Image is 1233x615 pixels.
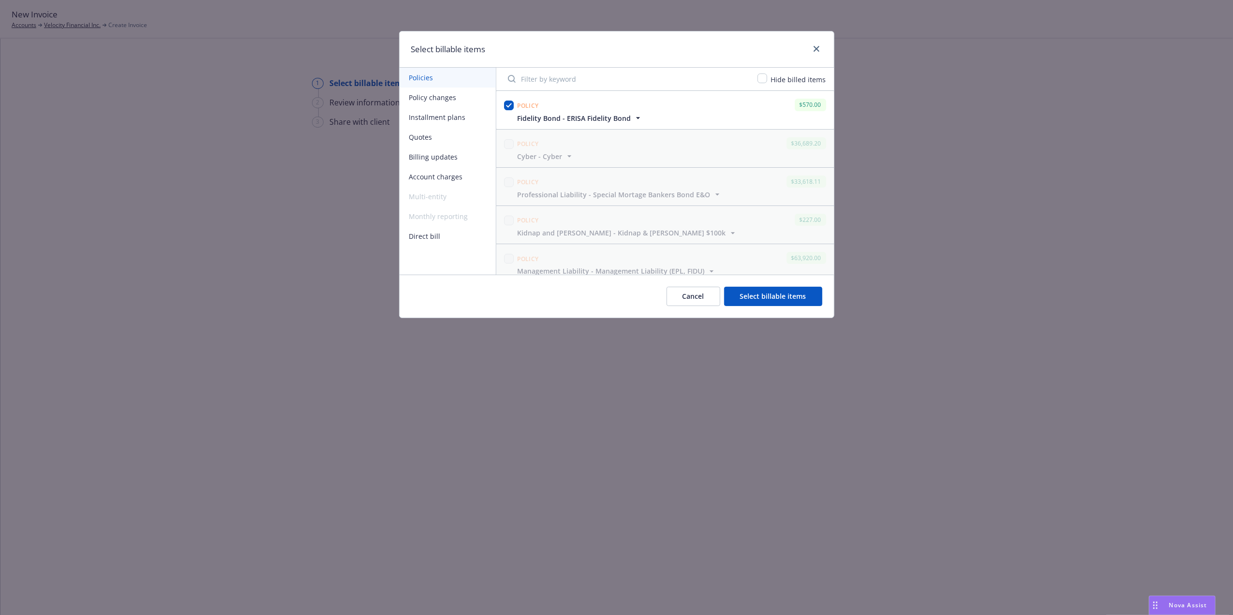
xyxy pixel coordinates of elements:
div: $570.00 [795,99,826,111]
span: Monthly reporting [400,206,496,226]
button: Policies [400,68,496,88]
span: Policy [518,102,539,110]
h1: Select billable items [411,43,486,56]
button: Nova Assist [1149,596,1216,615]
span: Policy$33,618.11Professional Liability - Special Mortage Bankers Bond E&O [496,168,834,205]
div: Drag to move [1149,596,1161,615]
button: Management Liability - Management Liability (EPL, FIDU) [518,266,716,276]
button: Professional Liability - Special Mortage Bankers Bond E&O [518,190,722,200]
div: $63,920.00 [787,252,826,264]
div: $227.00 [795,214,826,226]
a: close [811,43,822,55]
button: Quotes [400,127,496,147]
span: Cyber - Cyber [518,151,563,161]
div: $36,689.20 [787,137,826,149]
button: Cancel [667,287,720,306]
button: Billing updates [400,147,496,167]
span: Policy [518,140,539,148]
button: Kidnap and [PERSON_NAME] - Kidnap & [PERSON_NAME] $100k [518,228,738,238]
button: Direct bill [400,226,496,246]
span: Multi-entity [400,187,496,206]
span: Policy$36,689.20Cyber - Cyber [496,130,834,167]
div: $33,618.11 [787,176,826,188]
span: Policy [518,178,539,186]
input: Filter by keyword [502,69,752,88]
span: Policy$227.00Kidnap and [PERSON_NAME] - Kidnap & [PERSON_NAME] $100k [496,206,834,244]
button: Select billable items [724,287,822,306]
button: Cyber - Cyber [518,151,574,161]
span: Nova Assist [1169,601,1207,609]
button: Fidelity Bond - ERISA Fidelity Bond [518,113,643,123]
span: Policy$63,920.00Management Liability - Management Liability (EPL, FIDU) [496,244,834,282]
span: Fidelity Bond - ERISA Fidelity Bond [518,113,631,123]
button: Account charges [400,167,496,187]
span: Professional Liability - Special Mortage Bankers Bond E&O [518,190,711,200]
button: Policy changes [400,88,496,107]
span: Policy [518,216,539,224]
span: Kidnap and [PERSON_NAME] - Kidnap & [PERSON_NAME] $100k [518,228,726,238]
span: Hide billed items [771,75,826,84]
button: Installment plans [400,107,496,127]
span: Policy [518,255,539,263]
span: Management Liability - Management Liability (EPL, FIDU) [518,266,705,276]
